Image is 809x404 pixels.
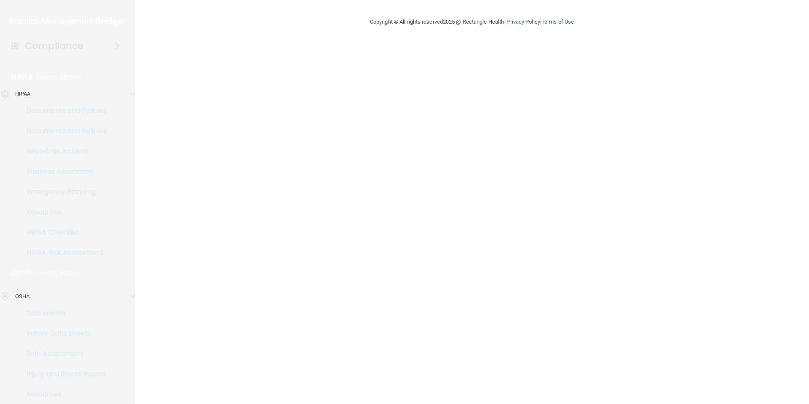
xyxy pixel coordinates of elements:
[541,19,574,25] a: Terms of Use
[5,370,121,378] p: Injury and Illness Report
[5,390,121,399] p: Resources
[5,127,121,135] p: Documents and Policies
[11,72,33,82] p: HIPAA
[10,13,125,30] img: PMB logo
[506,19,540,25] a: Privacy Policy
[5,248,121,257] p: HIPAA Risk Assessment
[5,228,121,237] p: HIPAA Checklist
[37,268,81,278] p: Learn More!
[5,107,121,115] p: Documents and Policies
[5,350,121,358] p: Self-Assessment
[37,72,82,82] p: Learn More!
[5,309,121,318] p: Documents
[5,208,121,216] p: Resources
[11,268,32,278] p: OSHA
[5,188,121,196] p: Emergency Planning
[15,89,31,99] p: HIPAA
[25,40,83,52] h4: Compliance
[5,167,121,176] p: Business Associates
[15,291,29,302] p: OSHA
[5,147,121,156] p: Report an Incident
[318,8,626,35] div: Copyright © All rights reserved 2025 @ Rectangle Health | |
[5,329,121,338] p: Safety Data Sheets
